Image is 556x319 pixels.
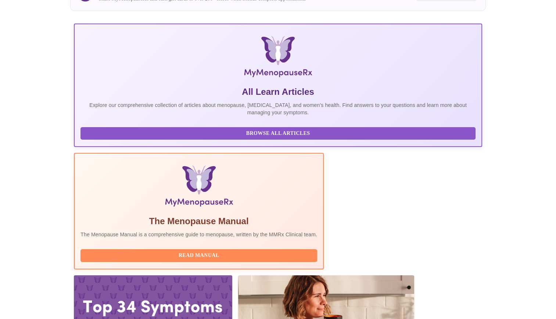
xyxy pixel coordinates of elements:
h5: All Learn Articles [80,86,475,98]
img: MyMenopauseRx Logo [142,36,414,80]
button: Browse All Articles [80,127,475,140]
a: Read Manual [80,252,319,258]
p: Explore our comprehensive collection of articles about menopause, [MEDICAL_DATA], and women's hea... [80,101,475,116]
h5: The Menopause Manual [80,215,317,227]
span: Browse All Articles [88,129,468,138]
img: Menopause Manual [118,165,279,209]
button: Read Manual [80,249,317,262]
span: Read Manual [88,251,310,260]
p: The Menopause Manual is a comprehensive guide to menopause, written by the MMRx Clinical team. [80,231,317,238]
a: Browse All Articles [80,130,477,136]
